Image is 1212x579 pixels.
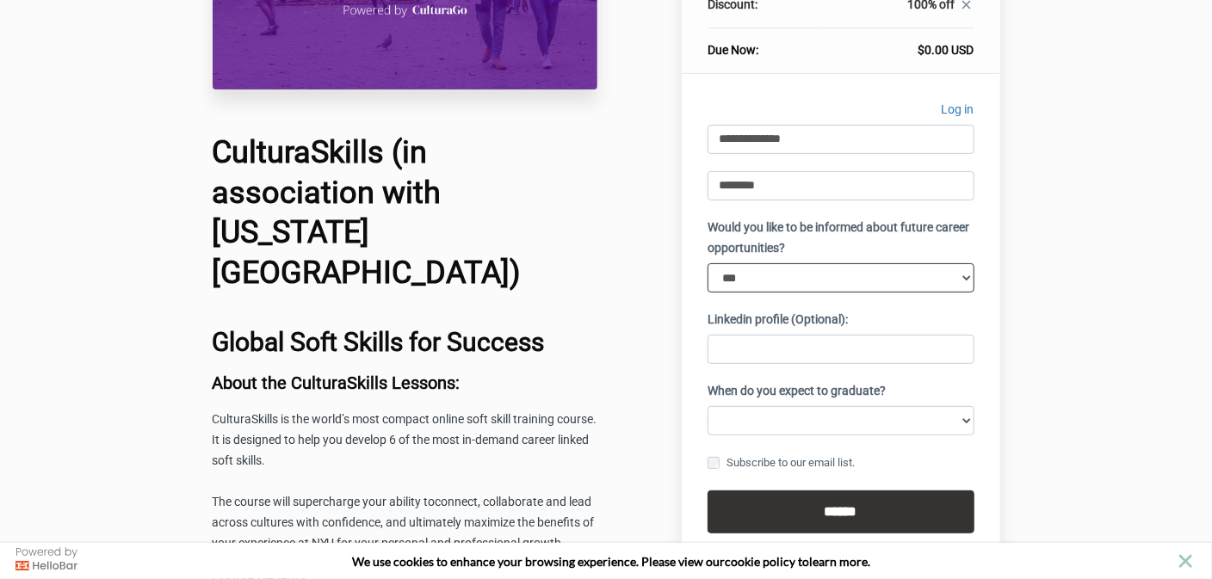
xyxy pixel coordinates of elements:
b: Global Soft Skills for Success [213,327,545,357]
label: Linkedin profile (Optional): [708,310,848,330]
a: cookie policy [725,554,795,569]
th: Due Now: [708,28,819,59]
span: $0.00 USD [918,43,974,57]
input: Subscribe to our email list. [708,457,720,469]
span: learn more. [809,554,870,569]
label: Would you like to be informed about future career opportunities? [708,218,974,259]
strong: to [798,554,809,569]
span: We use cookies to enhance your browsing experience. Please view our [352,554,725,569]
h3: About the CulturaSkills Lessons: [213,373,598,392]
h1: CulturaSkills (in association with [US_STATE][GEOGRAPHIC_DATA]) [213,132,598,293]
button: close [1175,551,1197,572]
span: The course will supercharge your ability to [213,495,436,508]
a: Log in [942,100,974,125]
label: Subscribe to our email list. [708,453,855,472]
span: CulturaSkills is the world’s most compact online soft skill training course. It is designed to he... [213,412,597,467]
label: When do you expect to graduate? [708,381,886,402]
span: connect, collaborate and lead across cultures with confidence, and ultimately maximize the benefi... [213,495,595,550]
